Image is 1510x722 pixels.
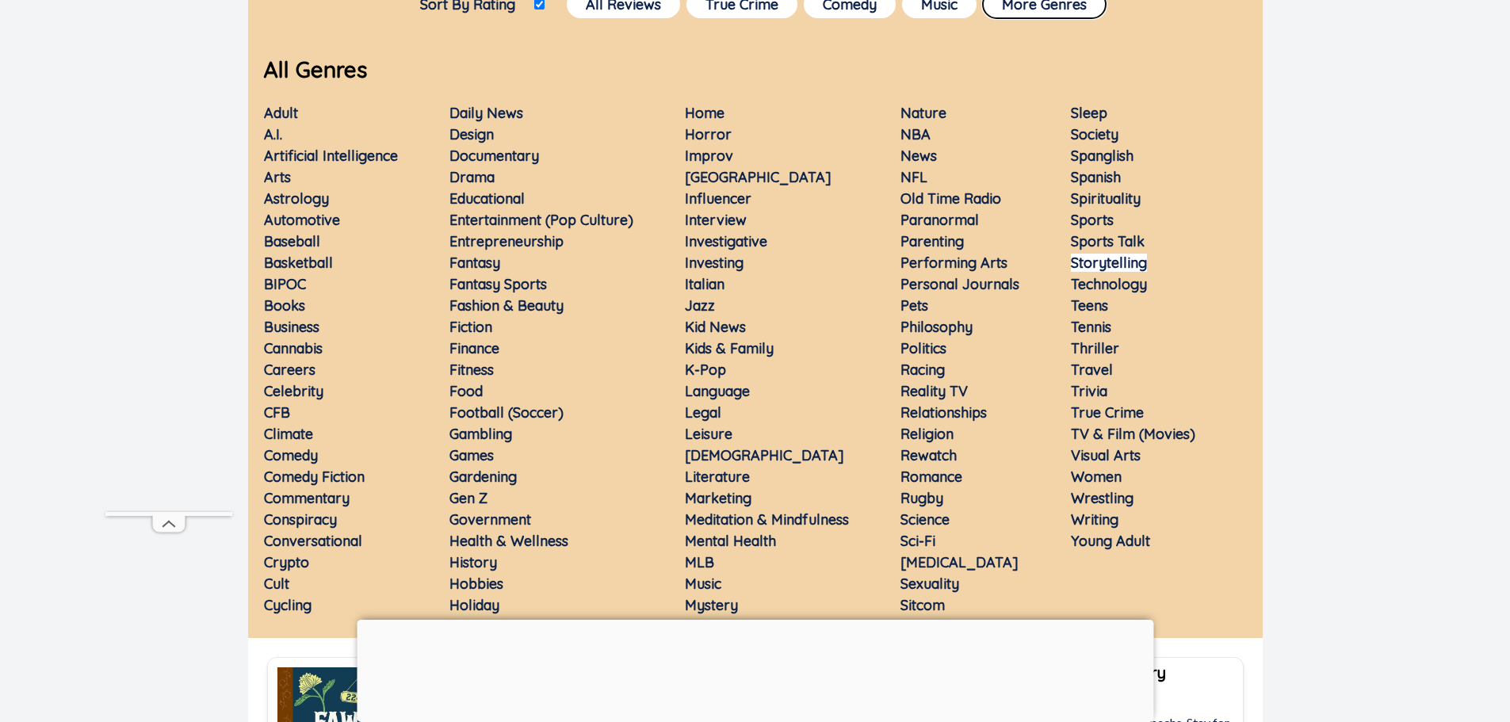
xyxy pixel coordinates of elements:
a: Arts [264,168,291,186]
a: Design [449,125,494,143]
a: Investigative [685,232,767,250]
a: Spanglish [1071,147,1133,165]
a: Visual Arts [1071,446,1141,464]
a: Crypto [264,553,309,571]
p: All Genres [248,53,1263,86]
a: Society [1071,125,1118,143]
a: Thriller [1071,339,1119,357]
a: Fitness [449,361,494,379]
a: Teens [1071,296,1108,315]
a: Politics [900,339,946,357]
a: Paranormal [900,211,979,229]
a: NFL [900,168,927,186]
a: Technology [1071,275,1147,293]
a: Sci-Fi [900,532,935,550]
a: Meditation & Mindfulness [685,510,849,529]
a: Rugby [900,489,943,507]
a: K-Pop [685,361,726,379]
a: Entertainment (Pop Culture) [449,211,633,229]
a: CFB [264,403,290,422]
a: Leisure [685,425,732,443]
a: Literature [685,468,750,486]
a: Astrology [264,189,329,208]
a: Fantasy Sports [449,275,547,293]
iframe: Advertisement [357,620,1153,718]
a: Government [449,510,531,529]
a: BIPOC [264,275,306,293]
a: Interview [685,211,747,229]
a: Mental Health [685,532,776,550]
a: Comedy [264,446,318,464]
a: Conversational [264,532,362,550]
a: Basketball [264,254,333,272]
a: Business [264,318,319,336]
a: Educational [449,189,525,208]
a: [MEDICAL_DATA] [900,553,1019,571]
a: [DEMOGRAPHIC_DATA] [685,446,844,464]
a: Influencer [685,189,751,208]
a: Rewatch [900,446,957,464]
a: Improv [685,147,733,165]
a: Football (Soccer) [449,403,564,422]
a: Daily News [449,104,523,122]
a: Reality TV [900,382,968,400]
a: True Crime [1071,403,1144,422]
a: Hobbies [449,575,503,593]
a: Storytelling [1071,254,1147,272]
a: Cult [264,575,289,593]
a: MLB [685,553,714,571]
a: Sports [1071,211,1114,229]
a: Writing [1071,510,1118,529]
a: Sexuality [900,575,959,593]
a: TV & Film (Movies) [1071,425,1195,443]
a: Artificial Intelligence [264,147,398,165]
a: Holiday [449,596,499,614]
a: Climate [264,425,313,443]
a: NBA [900,125,931,143]
a: Home [685,104,724,122]
a: Italian [685,275,724,293]
a: Automotive [264,211,340,229]
a: Investing [685,254,744,272]
a: Adult [264,104,298,122]
a: Jazz [685,296,715,315]
a: Kid News [685,318,746,336]
a: Trivia [1071,382,1107,400]
a: History [449,553,497,571]
iframe: Advertisement [105,36,232,512]
a: Baseball [264,232,320,250]
a: Pets [900,296,928,315]
a: Young Adult [1071,532,1150,550]
a: Romance [900,468,962,486]
a: Gambling [449,425,512,443]
a: Old Time Radio [900,189,1001,208]
a: Drama [449,168,495,186]
a: Spirituality [1071,189,1141,208]
a: Comedy Fiction [264,468,365,486]
a: Women [1071,468,1122,486]
a: Documentary [449,147,539,165]
a: Racing [900,361,945,379]
a: Fantasy [449,254,500,272]
a: Sports Talk [1071,232,1145,250]
a: News [900,147,937,165]
a: Relationships [900,403,987,422]
a: Books [264,296,305,315]
a: Music [685,575,721,593]
a: Entrepreneurship [449,232,564,250]
a: Horror [685,125,732,143]
a: Cycling [264,596,312,614]
a: Wrestling [1071,489,1133,507]
a: Fiction [449,318,492,336]
a: Philosophy [900,318,973,336]
a: Performing Arts [900,254,1007,272]
a: Finance [449,339,499,357]
a: Gen Z [449,489,487,507]
a: Spanish [1071,168,1121,186]
a: Parenting [900,232,964,250]
a: Kids & Family [685,339,774,357]
a: Tennis [1071,318,1111,336]
a: Health & Wellness [449,532,568,550]
a: Commentary [264,489,350,507]
a: Cannabis [264,339,323,357]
